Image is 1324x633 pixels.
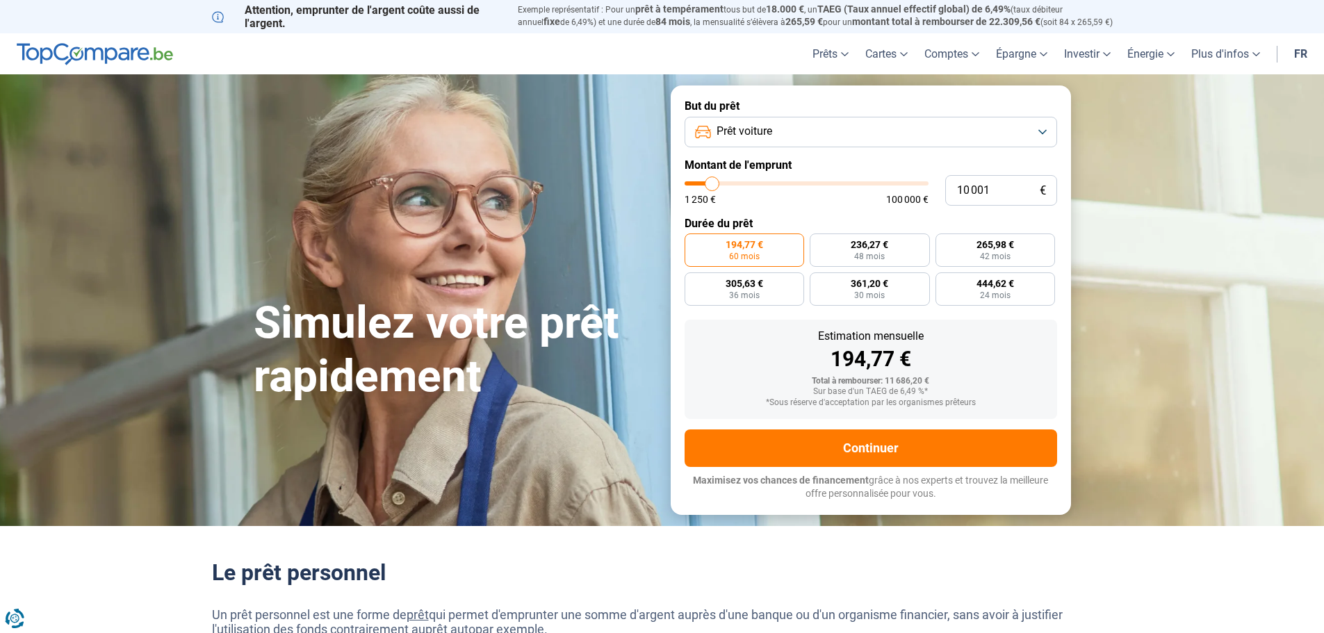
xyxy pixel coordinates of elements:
[212,559,1113,586] h2: Le prêt personnel
[857,33,916,74] a: Cartes
[804,33,857,74] a: Prêts
[729,291,760,299] span: 36 mois
[980,291,1011,299] span: 24 mois
[685,195,716,204] span: 1 250 €
[212,3,501,30] p: Attention, emprunter de l'argent coûte aussi de l'argent.
[854,291,885,299] span: 30 mois
[685,217,1057,230] label: Durée du prêt
[988,33,1056,74] a: Épargne
[696,349,1046,370] div: 194,77 €
[696,377,1046,386] div: Total à rembourser: 11 686,20 €
[916,33,988,74] a: Comptes
[976,279,1014,288] span: 444,62 €
[1119,33,1183,74] a: Énergie
[851,279,888,288] span: 361,20 €
[717,124,772,139] span: Prêt voiture
[726,240,763,249] span: 194,77 €
[685,429,1057,467] button: Continuer
[696,398,1046,408] div: *Sous réserve d'acceptation par les organismes prêteurs
[976,240,1014,249] span: 265,98 €
[17,43,173,65] img: TopCompare
[1056,33,1119,74] a: Investir
[544,16,560,27] span: fixe
[693,475,869,486] span: Maximisez vos chances de financement
[685,474,1057,501] p: grâce à nos experts et trouvez la meilleure offre personnalisée pour vous.
[696,387,1046,397] div: Sur base d'un TAEG de 6,49 %*
[886,195,929,204] span: 100 000 €
[729,252,760,261] span: 60 mois
[685,117,1057,147] button: Prêt voiture
[785,16,823,27] span: 265,59 €
[980,252,1011,261] span: 42 mois
[1040,185,1046,197] span: €
[696,331,1046,342] div: Estimation mensuelle
[635,3,724,15] span: prêt à tempérament
[518,3,1113,28] p: Exemple représentatif : Pour un tous but de , un (taux débiteur annuel de 6,49%) et une durée de ...
[852,16,1040,27] span: montant total à rembourser de 22.309,56 €
[726,279,763,288] span: 305,63 €
[254,297,654,404] h1: Simulez votre prêt rapidement
[854,252,885,261] span: 48 mois
[655,16,690,27] span: 84 mois
[766,3,804,15] span: 18.000 €
[407,607,429,622] a: prêt
[685,158,1057,172] label: Montant de l'emprunt
[685,99,1057,113] label: But du prêt
[817,3,1011,15] span: TAEG (Taux annuel effectif global) de 6,49%
[1286,33,1316,74] a: fr
[1183,33,1268,74] a: Plus d'infos
[851,240,888,249] span: 236,27 €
